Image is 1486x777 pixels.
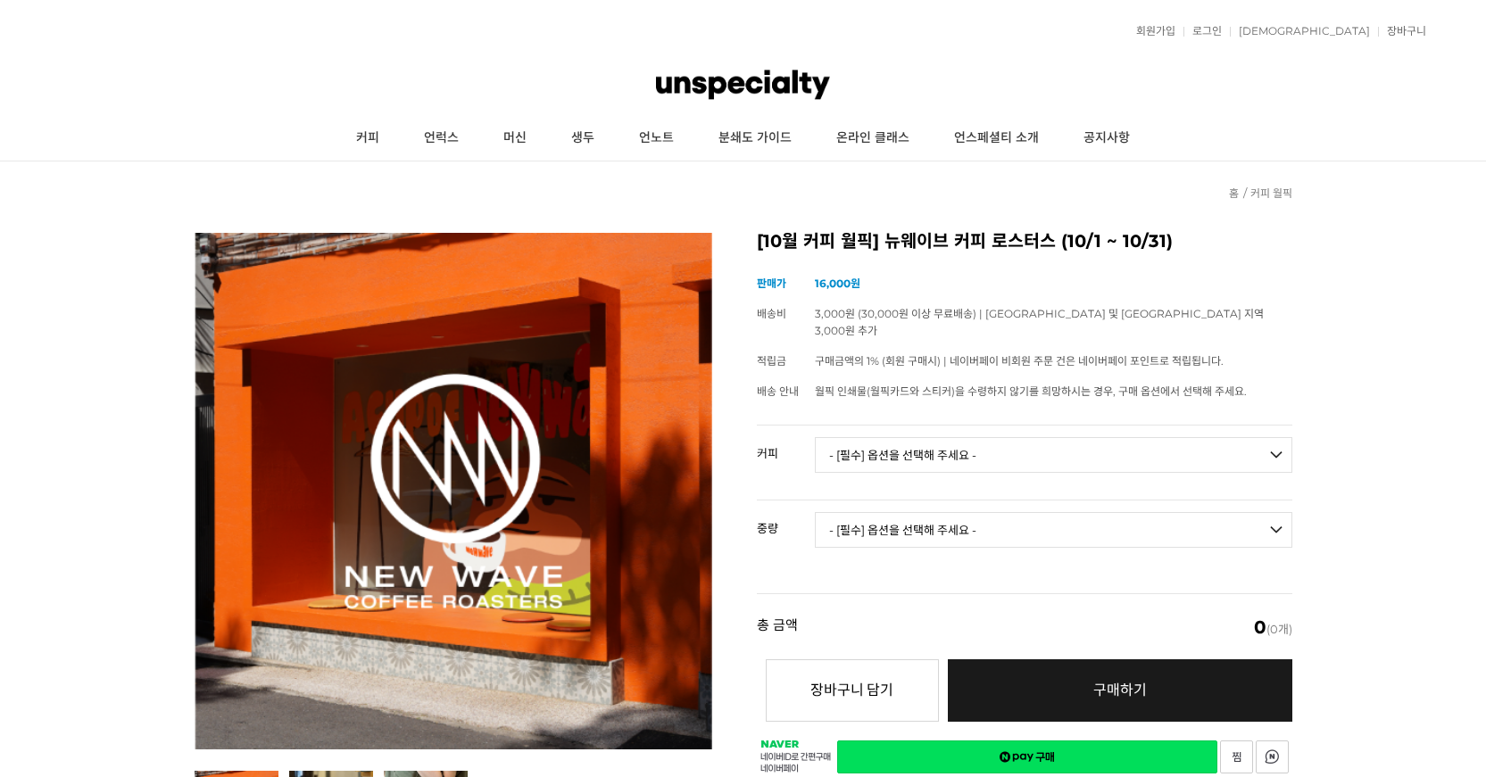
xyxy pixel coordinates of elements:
[1254,618,1292,636] span: (0개)
[757,426,815,467] th: 커피
[1378,26,1426,37] a: 장바구니
[481,116,549,161] a: 머신
[1256,740,1289,773] a: 새창
[1229,186,1239,200] a: 홈
[757,277,786,290] span: 판매가
[757,233,1292,251] h2: [10월 커피 월픽] 뉴웨이브 커피 로스터스 (10/1 ~ 10/31)
[402,116,481,161] a: 언럭스
[757,354,786,368] span: 적립금
[1254,616,1266,638] em: 0
[757,618,798,636] strong: 총 금액
[757,307,786,320] span: 배송비
[195,233,712,749] img: [10월 커피 월픽] 뉴웨이브 커피 로스터스 (10/1 ~ 10/31)
[757,500,815,541] th: 중량
[1250,186,1292,200] a: 커피 월픽
[1230,26,1370,37] a: [DEMOGRAPHIC_DATA]
[1183,26,1222,37] a: 로그인
[815,354,1224,368] span: 구매금액의 1% (회원 구매시) | 네이버페이 비회원 주문 건은 네이버페이 포인트로 적립됩니다.
[696,116,814,161] a: 분쇄도 가이드
[656,58,829,112] img: 언스페셜티 몰
[766,659,939,722] button: 장바구니 담기
[932,116,1061,161] a: 언스페셜티 소개
[1061,116,1152,161] a: 공지사항
[1093,682,1147,698] span: 구매하기
[757,384,799,398] span: 배송 안내
[948,659,1292,722] a: 구매하기
[837,740,1217,773] a: 새창
[814,116,932,161] a: 온라인 클래스
[815,277,860,290] strong: 16,000원
[549,116,617,161] a: 생두
[1220,740,1253,773] a: 새창
[815,307,1264,337] span: 3,000원 (30,000원 이상 무료배송) | [GEOGRAPHIC_DATA] 및 [GEOGRAPHIC_DATA] 지역 3,000원 추가
[334,116,402,161] a: 커피
[815,384,1247,398] span: 월픽 인쇄물(월픽카드와 스티커)을 수령하지 않기를 희망하시는 경우, 구매 옵션에서 선택해 주세요.
[617,116,696,161] a: 언노트
[1127,26,1175,37] a: 회원가입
